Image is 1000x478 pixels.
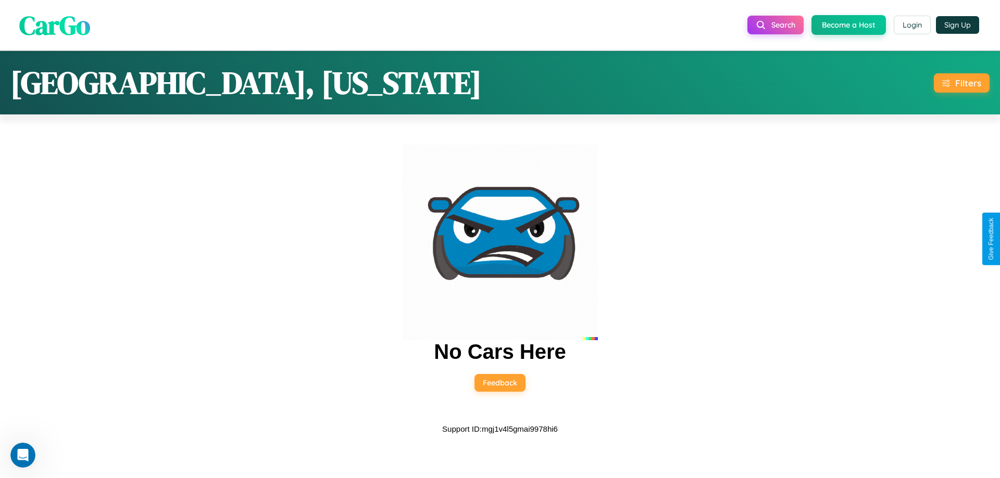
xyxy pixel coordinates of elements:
button: Sign Up [936,16,979,34]
button: Login [894,16,931,34]
button: Filters [934,73,990,93]
h2: No Cars Here [434,340,566,364]
div: Give Feedback [988,218,995,260]
p: Support ID: mgj1v4l5gmai9978hi6 [442,422,558,436]
button: Become a Host [811,15,886,35]
h1: [GEOGRAPHIC_DATA], [US_STATE] [10,61,482,104]
span: CarGo [19,7,90,43]
iframe: Intercom live chat [10,443,35,468]
span: Search [771,20,795,30]
img: car [402,145,598,340]
div: Filters [955,77,981,88]
button: Search [747,16,804,34]
button: Feedback [474,374,526,392]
